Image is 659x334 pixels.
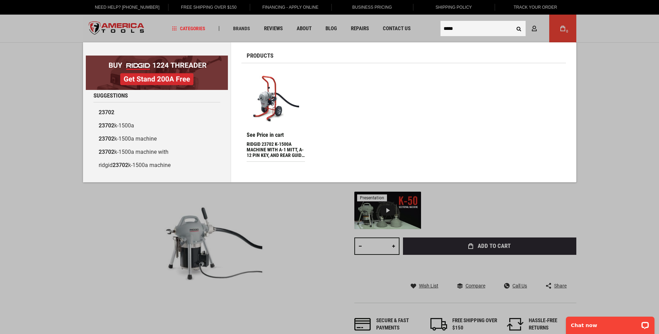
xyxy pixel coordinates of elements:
a: 23702 [93,106,220,119]
button: Search [512,22,526,35]
b: 23702 [99,109,114,116]
span: Categories [172,26,205,31]
b: 23702 [113,162,128,168]
a: BOGO: Buy RIDGID® 1224 Threader, Get Stand 200A Free! [86,56,228,61]
a: RIDGID 23702 K-1500A MACHINE WITH A-1 MITT, A-12 PIN KEY, AND REAR GUIDE HOSE, PLUS: SEVEN SECTIO... [247,68,305,161]
img: BOGO: Buy RIDGID® 1224 Threader, Get Stand 200A Free! [86,56,228,90]
a: ridgid23702k-1500a machine [93,159,220,172]
a: 23702k-1500a [93,119,220,132]
span: Products [247,53,273,59]
b: 23702 [99,122,114,129]
span: Suggestions [93,93,128,99]
a: Brands [230,24,253,33]
a: Categories [169,24,208,33]
img: RIDGID 23702 K-1500A MACHINE WITH A-1 MITT, A-12 PIN KEY, AND REAR GUIDE HOSE, PLUS: SEVEN SECTIO... [250,72,302,124]
b: 23702 [99,135,114,142]
a: 23702k-1500a machine with [93,145,220,159]
b: 23702 [99,149,114,155]
div: See Price in cart [247,132,284,138]
a: 23702k-1500a machine [93,132,220,145]
span: Brands [233,26,250,31]
iframe: LiveChat chat widget [561,312,659,334]
div: RIDGID 23702 K-1500A MACHINE WITH A-1 MITT, A-12 PIN KEY, AND REAR GUIDE HOSE, PLUS: SEVEN SECTIO... [247,141,305,158]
